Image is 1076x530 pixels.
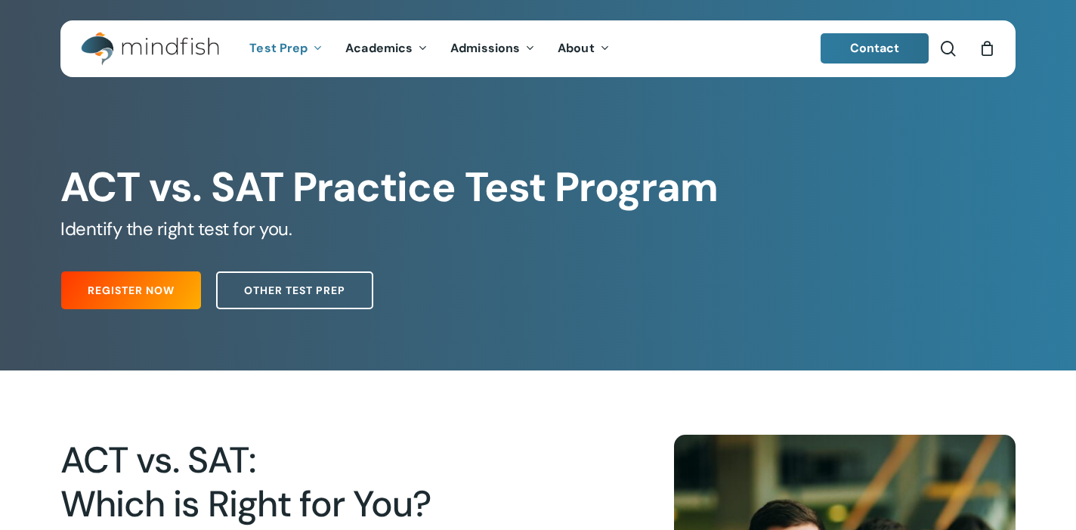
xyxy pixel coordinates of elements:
[439,42,546,55] a: Admissions
[238,42,334,55] a: Test Prep
[979,40,995,57] a: Cart
[60,439,568,526] h2: ACT vs. SAT: Which is Right for You?
[60,217,1015,241] h5: Identify the right test for you.
[450,40,520,56] span: Admissions
[345,40,413,56] span: Academics
[88,283,175,298] span: Register Now
[61,271,201,309] a: Register Now
[249,40,308,56] span: Test Prep
[821,33,929,64] a: Contact
[216,271,373,309] a: Other Test Prep
[558,40,595,56] span: About
[60,163,1015,212] h1: ACT vs. SAT Practice Test Program
[238,20,620,77] nav: Main Menu
[546,42,621,55] a: About
[334,42,439,55] a: Academics
[850,40,900,56] span: Contact
[60,20,1016,77] header: Main Menu
[244,283,345,298] span: Other Test Prep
